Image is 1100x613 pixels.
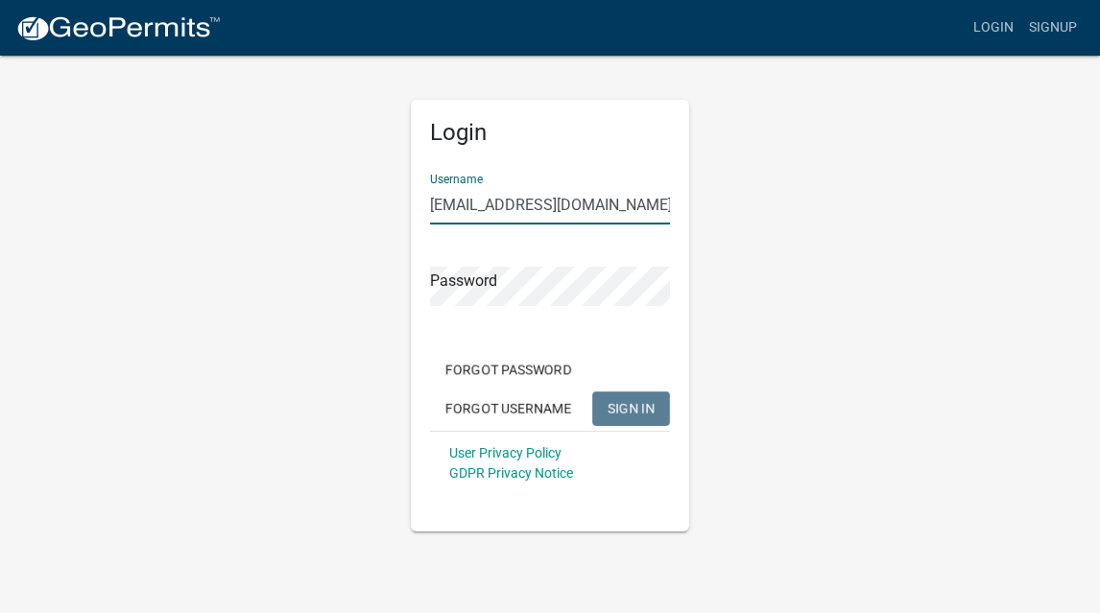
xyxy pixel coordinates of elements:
button: Forgot Username [430,391,586,426]
a: GDPR Privacy Notice [449,465,573,481]
a: Login [966,10,1021,46]
span: SIGN IN [608,400,655,415]
a: Signup [1021,10,1085,46]
button: Forgot Password [430,352,586,387]
h5: Login [430,119,670,147]
button: SIGN IN [592,391,670,426]
a: User Privacy Policy [449,445,562,460]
